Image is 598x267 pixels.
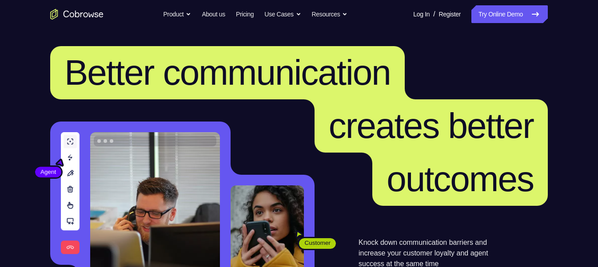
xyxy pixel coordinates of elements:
[413,5,430,23] a: Log In
[202,5,225,23] a: About us
[236,5,254,23] a: Pricing
[439,5,461,23] a: Register
[387,159,534,199] span: outcomes
[163,5,191,23] button: Product
[312,5,348,23] button: Resources
[433,9,435,20] span: /
[50,9,104,20] a: Go to the home page
[64,53,391,92] span: Better communication
[329,106,534,145] span: creates better
[471,5,548,23] a: Try Online Demo
[264,5,301,23] button: Use Cases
